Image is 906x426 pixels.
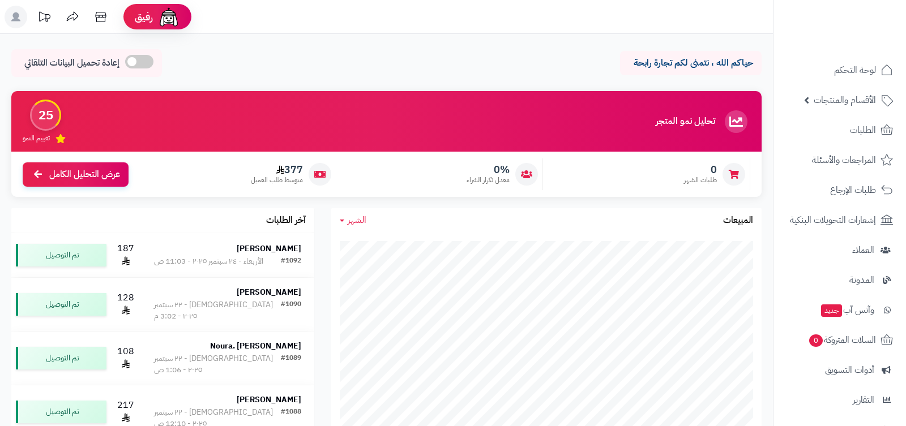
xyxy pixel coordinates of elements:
[629,57,753,70] p: حياكم الله ، نتمنى لكم تجارة رابحة
[111,332,141,385] td: 108
[237,243,301,255] strong: [PERSON_NAME]
[820,302,874,318] span: وآتس آب
[157,6,180,28] img: ai-face.png
[825,362,874,378] span: أدوات التسويق
[852,242,874,258] span: العملاء
[16,347,106,369] div: تم التوصيل
[111,278,141,331] td: 128
[16,293,106,316] div: تم التوصيل
[780,147,899,174] a: المراجعات والأسئلة
[266,216,306,226] h3: آخر الطلبات
[237,286,301,298] strong: [PERSON_NAME]
[467,163,510,176] span: 0%
[780,57,899,84] a: لوحة التحكم
[814,92,876,108] span: الأقسام والمنتجات
[834,62,876,78] span: لوحة التحكم
[812,152,876,168] span: المراجعات والأسئلة
[16,401,106,423] div: تم التوصيل
[281,256,301,267] div: #1092
[251,175,303,185] span: متوسط طلب العميل
[780,117,899,144] a: الطلبات
[23,134,50,143] span: تقييم النمو
[281,353,301,376] div: #1089
[780,386,899,414] a: التقارير
[467,175,510,185] span: معدل تكرار الشراء
[849,272,874,288] span: المدونة
[780,356,899,384] a: أدوات التسويق
[684,175,717,185] span: طلبات الشهر
[830,182,876,198] span: طلبات الإرجاع
[821,304,842,317] span: جديد
[210,340,301,352] strong: Noura. [PERSON_NAME]
[154,256,263,267] div: الأربعاء - ٢٤ سبتمبر ٢٠٢٥ - 11:03 ص
[111,233,141,277] td: 187
[24,57,119,70] span: إعادة تحميل البيانات التلقائي
[49,168,120,181] span: عرض التحليل الكامل
[16,244,106,266] div: تم التوصيل
[348,213,366,227] span: الشهر
[780,177,899,204] a: طلبات الإرجاع
[780,266,899,294] a: المدونة
[30,6,58,31] a: تحديثات المنصة
[135,10,153,24] span: رفيق
[780,236,899,264] a: العملاء
[853,392,874,408] span: التقارير
[656,117,715,127] h3: تحليل نمو المتجر
[154,299,281,322] div: [DEMOGRAPHIC_DATA] - ٢٢ سبتمبر ٢٠٢٥ - 3:02 م
[251,163,303,176] span: 377
[780,296,899,324] a: وآتس آبجديد
[790,212,876,228] span: إشعارات التحويلات البنكية
[237,394,301,406] strong: [PERSON_NAME]
[281,299,301,322] div: #1090
[723,216,753,226] h3: المبيعات
[780,326,899,354] a: السلات المتروكة0
[23,162,129,187] a: عرض التحليل الكامل
[780,206,899,234] a: إشعارات التحويلات البنكية
[829,32,895,55] img: logo-2.png
[850,122,876,138] span: الطلبات
[809,334,823,347] span: 0
[808,332,876,348] span: السلات المتروكة
[154,353,281,376] div: [DEMOGRAPHIC_DATA] - ٢٢ سبتمبر ٢٠٢٥ - 1:06 ص
[340,214,366,227] a: الشهر
[684,163,717,176] span: 0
